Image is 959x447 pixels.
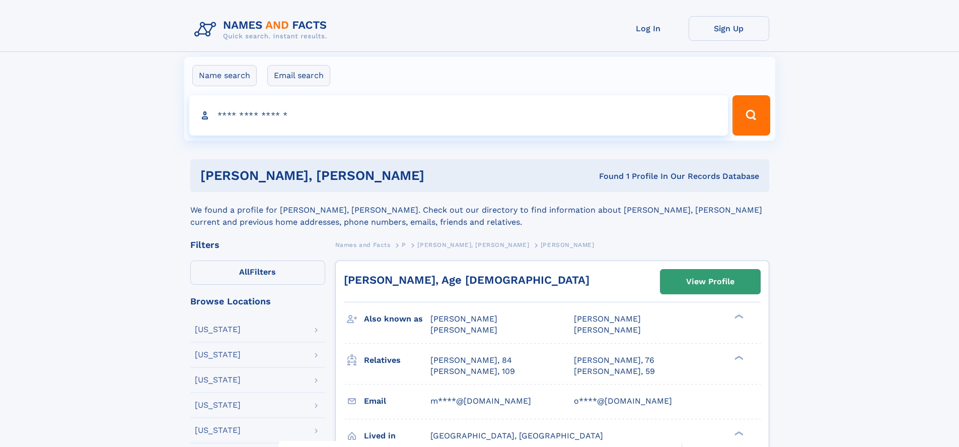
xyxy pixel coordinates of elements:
[574,325,641,335] span: [PERSON_NAME]
[574,355,654,366] a: [PERSON_NAME], 76
[195,426,241,434] div: [US_STATE]
[574,366,655,377] a: [PERSON_NAME], 59
[364,393,430,410] h3: Email
[192,65,257,86] label: Name search
[417,238,529,251] a: [PERSON_NAME], [PERSON_NAME]
[364,310,430,328] h3: Also known as
[364,352,430,369] h3: Relatives
[732,430,744,436] div: ❯
[430,366,515,377] a: [PERSON_NAME], 109
[190,297,325,306] div: Browse Locations
[239,267,250,277] span: All
[541,241,595,248] span: [PERSON_NAME]
[574,314,641,324] span: [PERSON_NAME]
[402,241,406,248] span: P
[190,192,769,228] div: We found a profile for [PERSON_NAME], [PERSON_NAME]. Check out our directory to find information ...
[732,95,770,136] button: Search Button
[190,240,325,249] div: Filters
[686,270,734,293] div: View Profile
[608,16,689,41] a: Log In
[511,171,759,182] div: Found 1 Profile In Our Records Database
[689,16,769,41] a: Sign Up
[195,401,241,409] div: [US_STATE]
[267,65,330,86] label: Email search
[190,16,335,43] img: Logo Names and Facts
[732,354,744,361] div: ❯
[430,314,497,324] span: [PERSON_NAME]
[430,325,497,335] span: [PERSON_NAME]
[344,274,589,286] a: [PERSON_NAME], Age [DEMOGRAPHIC_DATA]
[402,238,406,251] a: P
[195,326,241,334] div: [US_STATE]
[364,427,430,444] h3: Lived in
[189,95,728,136] input: search input
[200,169,512,182] h1: [PERSON_NAME], [PERSON_NAME]
[732,313,744,320] div: ❯
[195,376,241,384] div: [US_STATE]
[417,241,529,248] span: [PERSON_NAME], [PERSON_NAME]
[660,270,760,294] a: View Profile
[335,238,391,251] a: Names and Facts
[195,351,241,359] div: [US_STATE]
[430,355,512,366] a: [PERSON_NAME], 84
[190,261,325,285] label: Filters
[430,431,603,440] span: [GEOGRAPHIC_DATA], [GEOGRAPHIC_DATA]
